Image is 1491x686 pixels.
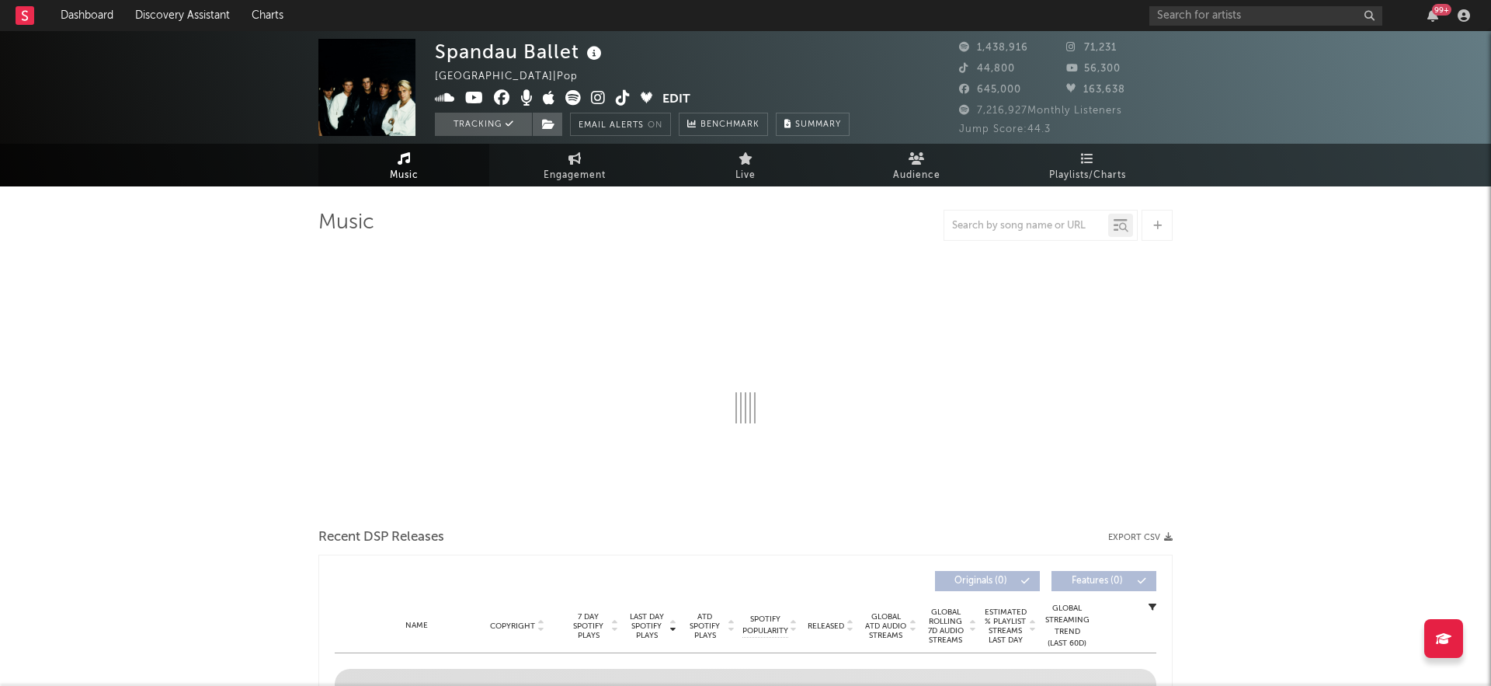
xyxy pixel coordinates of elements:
[1427,9,1438,22] button: 99+
[944,220,1108,232] input: Search by song name or URL
[742,614,788,637] span: Spotify Popularity
[1108,533,1173,542] button: Export CSV
[984,608,1027,645] span: Estimated % Playlist Streams Last Day
[935,571,1040,591] button: Originals(0)
[864,612,907,640] span: Global ATD Audio Streams
[662,90,690,110] button: Edit
[390,166,419,185] span: Music
[490,622,535,631] span: Copyright
[959,85,1021,95] span: 645,000
[1149,6,1382,26] input: Search for artists
[648,121,662,130] em: On
[318,528,444,547] span: Recent DSP Releases
[1051,571,1156,591] button: Features(0)
[435,39,606,64] div: Spandau Ballet
[679,113,768,136] a: Benchmark
[924,608,967,645] span: Global Rolling 7D Audio Streams
[700,116,759,134] span: Benchmark
[831,144,1002,186] a: Audience
[318,144,489,186] a: Music
[660,144,831,186] a: Live
[1432,4,1451,16] div: 99 +
[776,113,850,136] button: Summary
[568,612,609,640] span: 7 Day Spotify Plays
[1049,166,1126,185] span: Playlists/Charts
[435,113,532,136] button: Tracking
[1066,85,1125,95] span: 163,638
[626,612,667,640] span: Last Day Spotify Plays
[684,612,725,640] span: ATD Spotify Plays
[959,43,1028,53] span: 1,438,916
[945,576,1017,586] span: Originals ( 0 )
[1044,603,1090,649] div: Global Streaming Trend (Last 60D)
[735,166,756,185] span: Live
[808,622,844,631] span: Released
[893,166,940,185] span: Audience
[959,124,1051,134] span: Jump Score: 44.3
[570,113,671,136] button: Email AlertsOn
[959,64,1015,74] span: 44,800
[1066,64,1121,74] span: 56,300
[366,620,467,632] div: Name
[1066,43,1117,53] span: 71,231
[489,144,660,186] a: Engagement
[1062,576,1133,586] span: Features ( 0 )
[795,120,841,129] span: Summary
[959,106,1122,116] span: 7,216,927 Monthly Listeners
[544,166,606,185] span: Engagement
[435,68,596,86] div: [GEOGRAPHIC_DATA] | Pop
[1002,144,1173,186] a: Playlists/Charts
